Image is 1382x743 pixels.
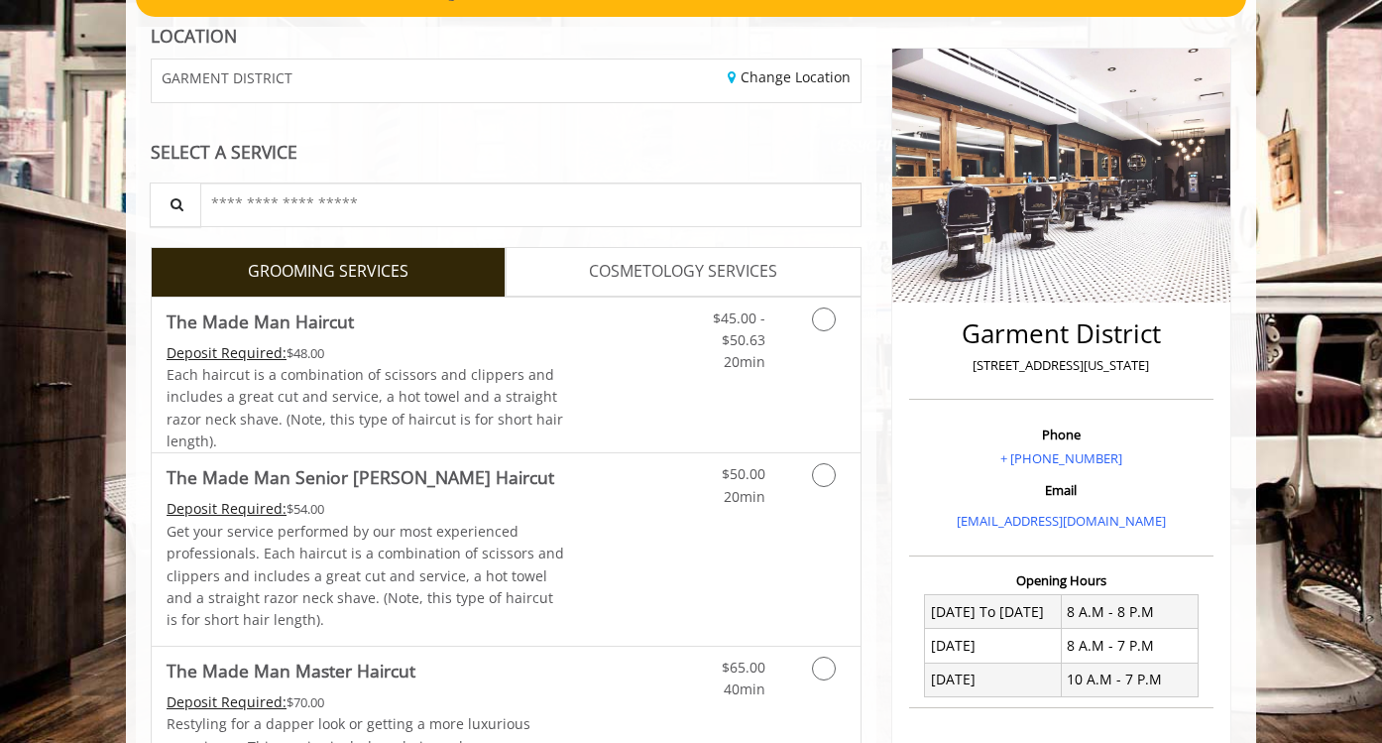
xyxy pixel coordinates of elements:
span: $50.00 [722,464,765,483]
a: Change Location [728,67,851,86]
td: 8 A.M - 7 P.M [1061,629,1198,663]
td: [DATE] [925,663,1062,696]
span: This service needs some Advance to be paid before we block your appointment [167,692,287,711]
b: LOCATION [151,24,237,48]
span: 40min [724,680,765,698]
div: SELECT A SERVICE [151,143,862,162]
div: $54.00 [167,498,565,520]
p: [STREET_ADDRESS][US_STATE] [914,355,1209,376]
b: The Made Man Senior [PERSON_NAME] Haircut [167,463,554,491]
span: This service needs some Advance to be paid before we block your appointment [167,499,287,518]
span: GARMENT DISTRICT [162,70,292,85]
a: [EMAIL_ADDRESS][DOMAIN_NAME] [957,512,1166,530]
td: [DATE] [925,629,1062,663]
div: $48.00 [167,342,565,364]
h3: Opening Hours [909,573,1213,587]
div: $70.00 [167,691,565,713]
td: 8 A.M - 8 P.M [1061,595,1198,629]
b: The Made Man Haircut [167,308,354,335]
span: Each haircut is a combination of scissors and clippers and includes a great cut and service, a ho... [167,365,563,450]
span: $65.00 [722,658,765,677]
h3: Email [914,483,1209,497]
h2: Garment District [914,319,1209,348]
b: The Made Man Master Haircut [167,657,415,684]
span: $45.00 - $50.63 [713,309,765,349]
span: COSMETOLOGY SERVICES [589,259,777,285]
span: 20min [724,487,765,506]
span: 20min [724,352,765,371]
a: + [PHONE_NUMBER] [1000,449,1122,467]
h3: Phone [914,428,1209,441]
span: This service needs some Advance to be paid before we block your appointment [167,343,287,362]
button: Service Search [150,183,201,227]
p: Get your service performed by our most experienced professionals. Each haircut is a combination o... [167,521,565,632]
span: GROOMING SERVICES [248,259,408,285]
td: [DATE] To [DATE] [925,595,1062,629]
td: 10 A.M - 7 P.M [1061,663,1198,696]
